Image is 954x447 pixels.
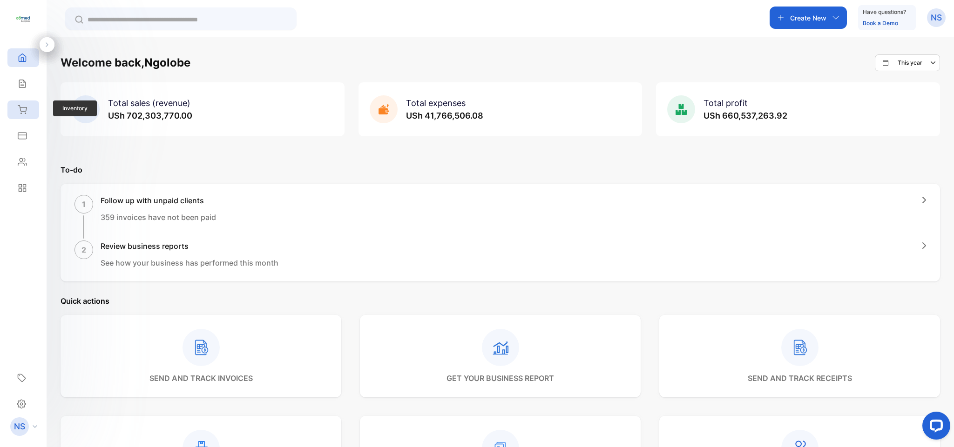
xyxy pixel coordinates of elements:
[898,59,922,67] p: This year
[82,199,86,210] p: 1
[704,98,748,108] span: Total profit
[863,20,898,27] a: Book a Demo
[16,12,30,26] img: logo
[101,212,216,223] p: 359 invoices have not been paid
[770,7,847,29] button: Create New
[863,7,906,17] p: Have questions?
[915,408,954,447] iframe: LiveChat chat widget
[53,100,97,116] span: Inventory
[101,195,216,206] h1: Follow up with unpaid clients
[931,12,942,24] p: NS
[101,240,278,252] h1: Review business reports
[406,111,483,120] span: USh 41,766,506.08
[790,13,826,23] p: Create New
[14,420,25,433] p: NS
[61,54,190,71] h1: Welcome back, Ngolobe
[61,295,940,307] p: Quick actions
[108,111,192,120] span: USh 702,303,770.00
[927,7,946,29] button: NS
[704,111,787,120] span: USh 660,537,263.92
[101,257,278,268] p: See how your business has performed this month
[149,373,253,384] p: send and track invoices
[406,98,466,108] span: Total expenses
[748,373,852,384] p: send and track receipts
[108,98,190,108] span: Total sales (revenue)
[81,244,86,255] p: 2
[61,164,940,175] p: To-do
[875,54,940,71] button: This year
[447,373,554,384] p: get your business report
